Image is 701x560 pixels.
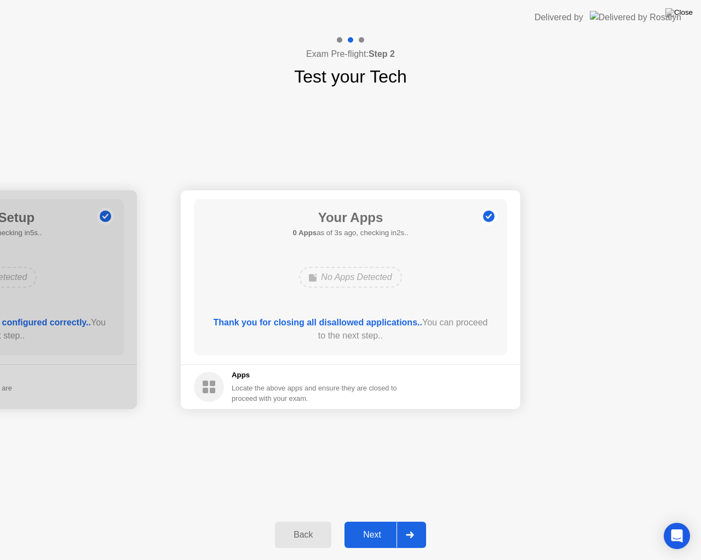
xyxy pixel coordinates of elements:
[292,229,317,237] b: 0 Apps
[292,227,408,238] h5: as of 3s ago, checking in2s..
[369,49,395,59] b: Step 2
[348,530,397,540] div: Next
[535,11,583,24] div: Delivered by
[232,370,398,381] h5: Apps
[590,11,681,24] img: Delivered by Rosalyn
[299,267,401,288] div: No Apps Detected
[665,8,693,17] img: Close
[210,316,492,342] div: You can proceed to the next step..
[232,383,398,404] div: Locate the above apps and ensure they are closed to proceed with your exam.
[306,48,395,61] h4: Exam Pre-flight:
[214,318,422,327] b: Thank you for closing all disallowed applications..
[294,63,407,90] h1: Test your Tech
[292,208,408,227] h1: Your Apps
[275,522,331,548] button: Back
[344,522,426,548] button: Next
[664,523,690,549] div: Open Intercom Messenger
[278,530,328,540] div: Back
